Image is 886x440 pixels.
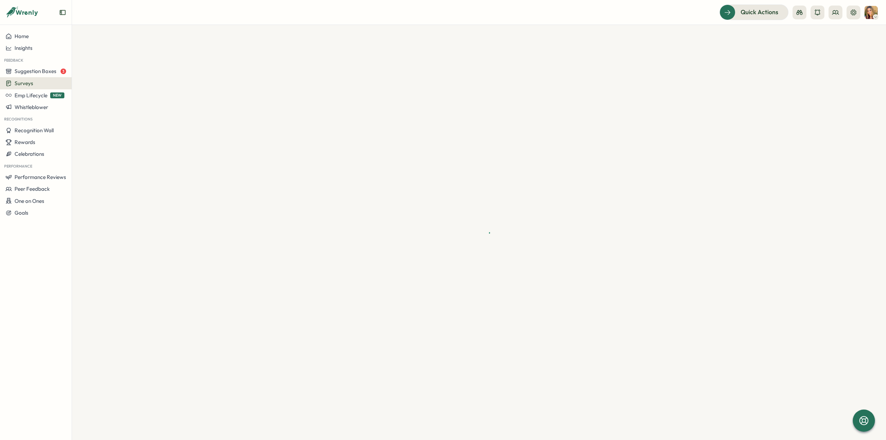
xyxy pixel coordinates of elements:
span: Peer Feedback [15,186,50,192]
span: Insights [15,45,33,51]
span: Surveys [15,80,33,87]
span: One on Ones [15,198,44,204]
span: Quick Actions [741,8,778,17]
span: Performance Reviews [15,174,66,180]
span: Goals [15,209,28,216]
span: Suggestion Boxes [15,68,56,74]
span: Emp Lifecycle [15,92,47,99]
span: NEW [50,92,64,98]
span: Rewards [15,139,35,145]
span: 3 [61,69,66,74]
span: Whistleblower [15,104,48,110]
span: Recognition Wall [15,127,54,134]
span: Celebrations [15,151,44,157]
button: Expand sidebar [59,9,66,16]
button: Quick Actions [720,5,788,20]
span: Home [15,33,29,39]
img: Tarin O'Neill [865,6,878,19]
